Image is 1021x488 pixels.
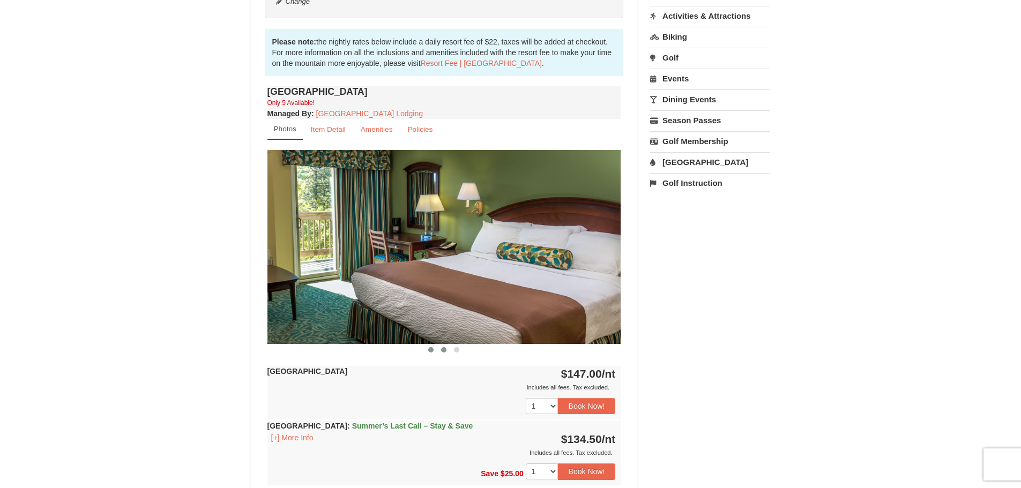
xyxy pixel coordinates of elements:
[650,110,770,130] a: Season Passes
[650,48,770,67] a: Golf
[650,173,770,193] a: Golf Instruction
[267,432,317,444] button: [+] More Info
[272,37,316,46] strong: Please note:
[558,398,616,414] button: Book Now!
[267,150,621,343] img: 18876286-36-6bbdb14b.jpg
[347,422,350,430] span: :
[650,89,770,109] a: Dining Events
[267,119,303,140] a: Photos
[561,433,602,445] span: $134.50
[481,469,498,478] span: Save
[274,125,296,133] small: Photos
[558,463,616,479] button: Book Now!
[267,99,315,107] small: Only 5 Available!
[421,59,542,67] a: Resort Fee | [GEOGRAPHIC_DATA]
[650,6,770,26] a: Activities & Attractions
[304,119,353,140] a: Item Detail
[267,422,473,430] strong: [GEOGRAPHIC_DATA]
[561,367,616,380] strong: $147.00
[400,119,439,140] a: Policies
[267,86,621,97] h4: [GEOGRAPHIC_DATA]
[265,29,624,76] div: the nightly rates below include a daily resort fee of $22, taxes will be added at checkout. For m...
[501,469,524,478] span: $25.00
[650,27,770,47] a: Biking
[361,125,393,133] small: Amenities
[316,109,423,118] a: [GEOGRAPHIC_DATA] Lodging
[407,125,433,133] small: Policies
[354,119,400,140] a: Amenities
[267,447,616,458] div: Includes all fees. Tax excluded.
[650,131,770,151] a: Golf Membership
[352,422,473,430] span: Summer’s Last Call – Stay & Save
[602,433,616,445] span: /nt
[267,367,348,376] strong: [GEOGRAPHIC_DATA]
[267,109,311,118] span: Managed By
[267,382,616,393] div: Includes all fees. Tax excluded.
[650,69,770,88] a: Events
[267,109,314,118] strong: :
[650,152,770,172] a: [GEOGRAPHIC_DATA]
[602,367,616,380] span: /nt
[311,125,346,133] small: Item Detail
